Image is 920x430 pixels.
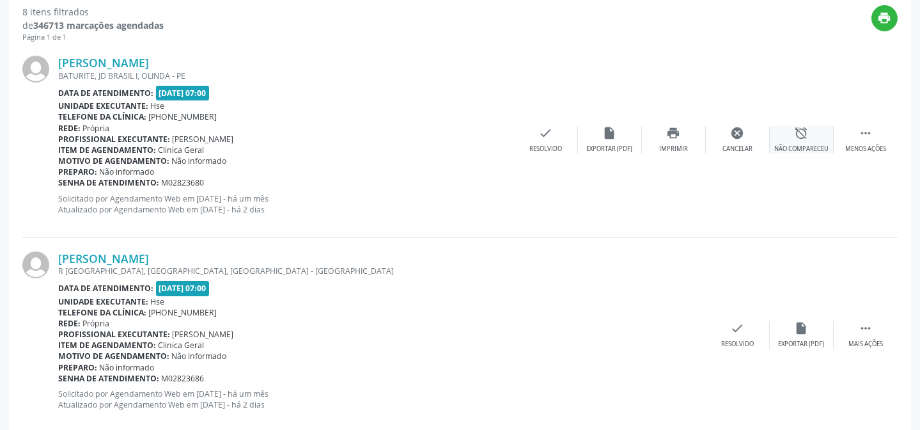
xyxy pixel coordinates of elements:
b: Rede: [58,318,81,329]
strong: 346713 marcações agendadas [33,19,164,31]
a: [PERSON_NAME] [58,251,149,266]
b: Telefone da clínica: [58,111,146,122]
i: check [731,321,745,335]
span: [PHONE_NUMBER] [149,307,217,318]
div: Exportar (PDF) [587,145,633,154]
i: insert_drive_file [795,321,809,335]
div: Imprimir [659,145,688,154]
p: Solicitado por Agendamento Web em [DATE] - há um mês Atualizado por Agendamento Web em [DATE] - h... [58,193,514,215]
span: [DATE] 07:00 [156,86,210,100]
b: Profissional executante: [58,329,170,340]
b: Motivo de agendamento: [58,351,169,362]
b: Profissional executante: [58,134,170,145]
b: Rede: [58,123,81,134]
b: Item de agendamento: [58,340,156,351]
span: Não informado [100,166,155,177]
div: Não compareceu [774,145,829,154]
div: de [22,19,164,32]
div: BATURITE, JD BRASIL I, OLINDA - PE [58,70,514,81]
b: Data de atendimento: [58,283,153,294]
b: Item de agendamento: [58,145,156,155]
div: R [GEOGRAPHIC_DATA], [GEOGRAPHIC_DATA], [GEOGRAPHIC_DATA] - [GEOGRAPHIC_DATA] [58,266,706,276]
span: [PHONE_NUMBER] [149,111,217,122]
div: Cancelar [722,145,752,154]
span: Hse [151,100,165,111]
b: Telefone da clínica: [58,307,146,318]
span: Não informado [172,351,227,362]
i: alarm_off [795,126,809,140]
span: [PERSON_NAME] [173,134,234,145]
b: Preparo: [58,166,97,177]
b: Senha de atendimento: [58,177,159,188]
button: print [871,5,898,31]
div: Página 1 de 1 [22,32,164,43]
span: Própria [83,123,110,134]
div: Resolvido [529,145,562,154]
span: [PERSON_NAME] [173,329,234,340]
a: [PERSON_NAME] [58,56,149,70]
div: 8 itens filtrados [22,5,164,19]
i: print [667,126,681,140]
div: Menos ações [845,145,886,154]
span: M02823686 [162,373,205,384]
span: M02823680 [162,177,205,188]
i: insert_drive_file [603,126,617,140]
b: Data de atendimento: [58,88,153,99]
span: Não informado [172,155,227,166]
b: Senha de atendimento: [58,373,159,384]
p: Solicitado por Agendamento Web em [DATE] - há um mês Atualizado por Agendamento Web em [DATE] - h... [58,388,706,410]
i: print [878,11,892,25]
b: Unidade executante: [58,100,148,111]
span: Clinica Geral [159,340,205,351]
span: Hse [151,296,165,307]
img: img [22,251,49,278]
i:  [859,126,873,140]
div: Resolvido [721,340,754,349]
img: img [22,56,49,83]
b: Preparo: [58,362,97,373]
div: Exportar (PDF) [779,340,825,349]
span: Não informado [100,362,155,373]
i:  [859,321,873,335]
div: Mais ações [848,340,883,349]
span: Clinica Geral [159,145,205,155]
span: Própria [83,318,110,329]
i: check [539,126,553,140]
i: cancel [731,126,745,140]
b: Unidade executante: [58,296,148,307]
b: Motivo de agendamento: [58,155,169,166]
span: [DATE] 07:00 [156,281,210,296]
